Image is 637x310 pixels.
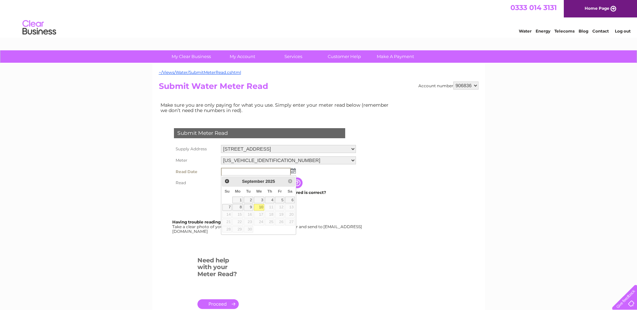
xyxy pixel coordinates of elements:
[519,29,532,34] a: Water
[275,197,284,203] a: 5
[265,179,275,184] span: 2025
[288,189,292,193] span: Saturday
[256,189,262,193] span: Wednesday
[164,50,219,63] a: My Clear Business
[579,29,588,34] a: Blog
[592,29,609,34] a: Contact
[232,204,243,211] a: 8
[554,29,575,34] a: Telecoms
[215,50,270,63] a: My Account
[246,189,251,193] span: Tuesday
[292,177,304,188] input: Information
[254,204,265,211] a: 10
[172,155,219,166] th: Meter
[267,189,272,193] span: Thursday
[244,197,253,203] a: 2
[285,197,294,203] a: 6
[219,188,358,197] td: Are you sure the read you have entered is correct?
[242,179,264,184] span: September
[222,204,232,211] a: 7
[172,166,219,177] th: Read Date
[291,168,296,173] img: ...
[536,29,550,34] a: Energy
[235,189,241,193] span: Monday
[224,178,230,184] span: Prev
[317,50,372,63] a: Customer Help
[159,101,394,115] td: Make sure you are only paying for what you use. Simply enter your meter read below (remember we d...
[266,50,321,63] a: Services
[159,70,241,75] a: ~/Views/Water/SubmitMeterRead.cshtml
[510,3,557,12] a: 0333 014 3131
[159,82,479,94] h2: Submit Water Meter Read
[197,299,239,309] a: .
[172,143,219,155] th: Supply Address
[615,29,631,34] a: Log out
[172,219,247,224] b: Having trouble reading your meter?
[265,197,274,203] a: 4
[244,204,253,211] a: 9
[225,189,230,193] span: Sunday
[368,50,423,63] a: Make A Payment
[232,197,243,203] a: 1
[418,82,479,90] div: Account number
[223,177,231,185] a: Prev
[172,220,363,234] div: Take a clear photo of your readings, tell us which supply it's for and send to [EMAIL_ADDRESS][DO...
[278,189,282,193] span: Friday
[197,256,239,281] h3: Need help with your Meter Read?
[174,128,345,138] div: Submit Meter Read
[22,17,56,38] img: logo.png
[172,177,219,188] th: Read
[254,197,265,203] a: 3
[160,4,477,33] div: Clear Business is a trading name of Verastar Limited (registered in [GEOGRAPHIC_DATA] No. 3667643...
